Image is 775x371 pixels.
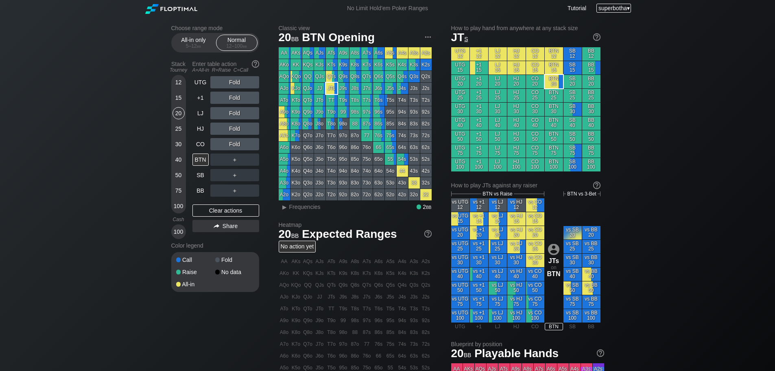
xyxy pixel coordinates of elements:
div: CO 12 [526,47,544,61]
div: A4o [279,165,290,177]
div: Q7o [302,130,314,141]
div: CO 15 [526,61,544,75]
div: A5s [385,47,396,59]
div: 92s [420,106,432,118]
div: 77 [361,130,373,141]
div: 32s [420,177,432,189]
div: +1 [192,92,209,104]
div: UTG 75 [451,144,469,158]
div: A3o [279,177,290,189]
span: bb [197,43,201,49]
div: UTG [192,76,209,88]
div: K2s [420,59,432,70]
div: LJ 100 [489,158,507,171]
div: LJ 12 [489,47,507,61]
div: J9s [338,83,349,94]
div: A4s [397,47,408,59]
div: 93o [338,177,349,189]
div: AJo [279,83,290,94]
div: 98s [349,106,361,118]
div: 97s [361,106,373,118]
div: Fold [210,107,259,119]
div: T2s [420,94,432,106]
div: CO 40 [526,116,544,130]
div: 88 [349,118,361,130]
div: QJs [314,71,325,82]
div: LJ 25 [489,89,507,102]
div: ＋ [210,169,259,181]
div: 65o [373,154,384,165]
div: 93s [408,106,420,118]
div: SB 25 [563,89,582,102]
div: A2s [420,47,432,59]
div: QQ [302,71,314,82]
div: T8o [326,118,337,130]
div: UTG 50 [451,130,469,144]
div: UTG 12 [451,47,469,61]
div: JTo [314,94,325,106]
div: No data [215,269,254,275]
div: HJ 50 [507,130,526,144]
div: CO 50 [526,130,544,144]
div: +1 75 [470,144,488,158]
div: 87o [349,130,361,141]
div: T3o [326,177,337,189]
div: T9o [326,106,337,118]
div: J5s [385,83,396,94]
span: JT [451,31,468,44]
div: 96o [338,142,349,153]
div: BTN 12 [545,47,563,61]
div: How to play JTs against any raiser [451,182,600,189]
div: SB 50 [563,130,582,144]
div: BTN 40 [545,116,563,130]
div: J6s [373,83,384,94]
div: K4o [290,165,302,177]
div: UTG 20 [451,75,469,88]
div: J9o [314,106,325,118]
div: A6o [279,142,290,153]
div: BB 15 [582,61,600,75]
span: bb [291,34,299,43]
div: BB [192,184,209,197]
div: SB 75 [563,144,582,158]
div: 62o [373,189,384,200]
div: CO 30 [526,103,544,116]
div: CO [192,138,209,150]
div: T6o [326,142,337,153]
div: J8s [349,83,361,94]
div: 76o [361,142,373,153]
div: +1 30 [470,103,488,116]
div: CO 25 [526,89,544,102]
div: A5o [279,154,290,165]
div: Q4o [302,165,314,177]
img: help.32db89a4.svg [424,229,432,238]
div: K6s [373,59,384,70]
div: KJo [290,83,302,94]
div: LJ 15 [489,61,507,75]
div: Q3o [302,177,314,189]
div: T7s [361,94,373,106]
div: 12 – 100 [220,43,254,49]
div: 82o [349,189,361,200]
div: BTN 100 [545,158,563,171]
div: LJ 30 [489,103,507,116]
div: 25 [172,123,185,135]
div: JTs [326,83,337,94]
div: Q8s [349,71,361,82]
div: K7o [290,130,302,141]
div: BTN 30 [545,103,563,116]
div: QJo [302,83,314,94]
div: LJ 20 [489,75,507,88]
img: help.32db89a4.svg [592,181,601,190]
div: BB 75 [582,144,600,158]
div: LJ 75 [489,144,507,158]
div: K6o [290,142,302,153]
div: J5o [314,154,325,165]
div: BB 50 [582,130,600,144]
div: 53o [385,177,396,189]
div: ＋ [210,154,259,166]
div: SB 12 [563,47,582,61]
div: +1 25 [470,89,488,102]
div: JJ [314,83,325,94]
div: ＋ [210,184,259,197]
